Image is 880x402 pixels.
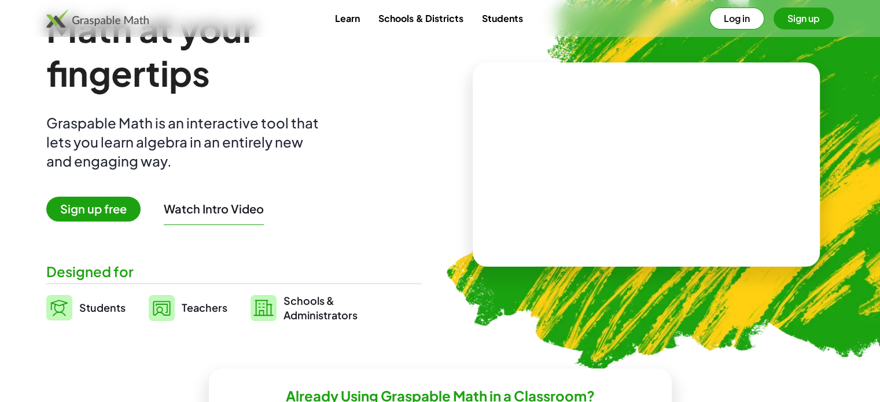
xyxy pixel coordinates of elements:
[251,295,277,321] img: svg%3e
[774,8,834,29] button: Sign up
[149,295,175,321] img: svg%3e
[251,293,358,322] a: Schools &Administrators
[326,8,369,29] a: Learn
[149,293,227,322] a: Teachers
[46,197,141,222] span: Sign up free
[182,301,227,314] span: Teachers
[164,201,264,216] button: Watch Intro Video
[283,293,358,322] span: Schools & Administrators
[559,121,733,208] video: What is this? This is dynamic math notation. Dynamic math notation plays a central role in how Gr...
[46,262,422,281] div: Designed for
[472,8,532,29] a: Students
[46,295,72,320] img: svg%3e
[709,8,764,29] button: Log in
[46,7,414,95] h1: Math at your fingertips
[369,8,472,29] a: Schools & Districts
[46,293,126,322] a: Students
[79,301,126,314] span: Students
[46,113,324,171] div: Graspable Math is an interactive tool that lets you learn algebra in an entirely new and engaging...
